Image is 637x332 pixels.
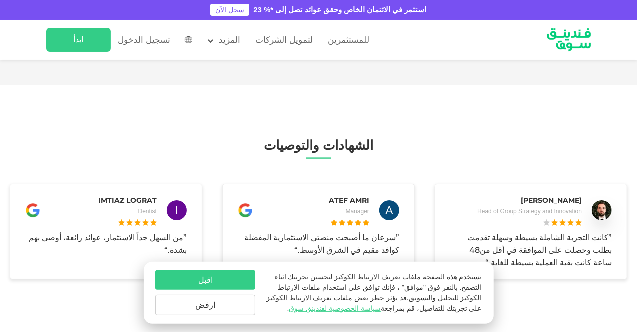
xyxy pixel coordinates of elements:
span: ابدأ [73,35,83,44]
p: ” “ [238,231,399,256]
a: للمستثمرين [325,32,372,48]
div: استثمر في الائتمان الخاص وحقق عوائد تصل إلى *% 23 [253,4,426,16]
img: google icon [238,203,253,218]
span: قد يؤثر حظر بعض ملفات تعريف الارتباط الكوكيز على تجربتك [266,294,482,312]
button: ارفض [155,295,255,315]
p: تستخدم هذه الصفحة ملفات تعريف الارتباط الكوكيز لتحسين تجربتك اثناء التصفح. بالنقر فوق "موافق" ، ف... [265,272,481,314]
img: Logo [535,22,603,57]
button: اقبل [155,270,255,290]
div: I [175,202,178,218]
img: Testimonials Images [592,200,612,220]
span: الشهادات والتوصيات [264,138,373,153]
p: ” “ [450,231,612,269]
p: Atef Amri [329,194,369,207]
span: للتفاصيل، قم بمراجعة . [287,304,445,312]
a: سياسة الخصوصية لفندينق سوق [289,304,381,312]
span: تسجيل الدخول [118,35,171,45]
span: سرعان ما أصبحت منصتي الاستثمارية المفضلة كوافد مقيم في الشرق الأوسط. [244,233,399,255]
p: [PERSON_NAME] [521,194,582,207]
img: SA Flag [185,36,192,43]
span: المزيد [219,35,240,45]
span: كانت التجربة الشاملة بسيطة وسهلة تقدمت بطلب وحصلت على الموافقة في أقل من48 ساعة كانت بقية العملية... [467,233,612,267]
a: سجل الآن [210,4,249,16]
a: لتمويل الشركات [253,32,315,48]
p: ” “ [25,231,187,256]
div: A [386,202,393,218]
div: Manager [346,207,369,216]
div: Head of Group Strategy and Innovation [477,207,582,216]
a: تسجيل الدخول [116,32,171,48]
span: من السهل جداً الاستثمار، عوائد رائعة، أوصي بهم بشدة. [29,233,187,255]
p: Imtiaz Lograt [98,194,157,207]
div: Dentist [138,207,157,216]
img: google icon [25,203,40,218]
